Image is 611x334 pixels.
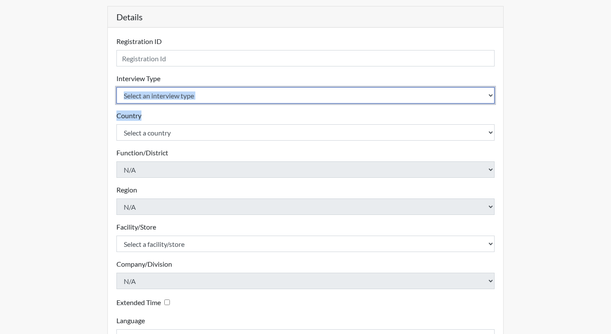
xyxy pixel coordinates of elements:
label: Language [116,315,145,326]
label: Facility/Store [116,222,156,232]
h5: Details [108,6,504,28]
label: Interview Type [116,73,160,84]
div: Checking this box will provide the interviewee with an accomodation of extra time to answer each ... [116,296,173,309]
input: Insert a Registration ID, which needs to be a unique alphanumeric value for each interviewee [116,50,495,66]
label: Extended Time [116,297,161,308]
label: Region [116,185,137,195]
label: Registration ID [116,36,162,47]
label: Country [116,110,141,121]
label: Function/District [116,148,168,158]
label: Company/Division [116,259,172,269]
